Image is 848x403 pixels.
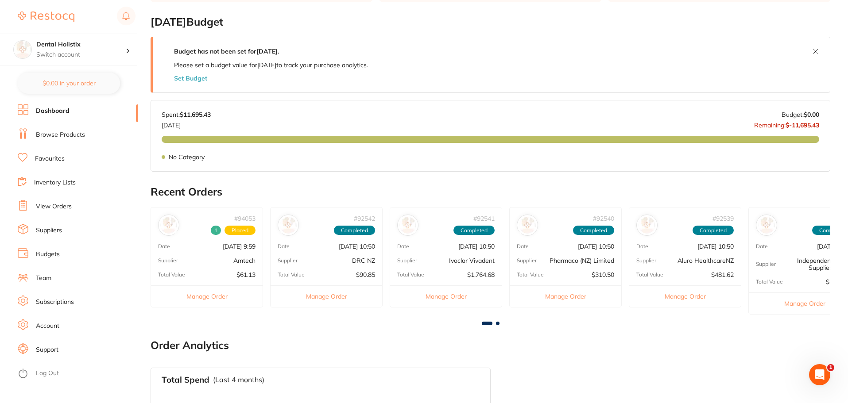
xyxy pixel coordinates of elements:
a: Restocq Logo [18,7,74,27]
p: $1,764.68 [467,271,495,278]
p: $90.85 [356,271,375,278]
p: [DATE] [162,118,211,129]
button: Manage Order [390,285,502,307]
p: No Category [169,154,205,161]
p: Pharmaco (NZ) Limited [550,257,614,264]
p: Total Value [756,279,783,285]
button: Manage Order [151,285,263,307]
p: (Last 4 months) [213,376,264,384]
p: Supplier [158,257,178,264]
p: Date [517,243,529,249]
span: Received [211,226,221,235]
p: [DATE] 10:50 [458,243,495,250]
p: # 92539 [712,215,734,222]
p: Budget: [782,111,819,118]
p: Please set a budget value for [DATE] to track your purchase analytics. [174,61,368,69]
iframe: Intercom live chat [809,364,830,385]
a: Support [36,345,58,354]
button: $0.00 in your order [18,73,120,94]
p: Ivoclar Vivadent [449,257,495,264]
p: [DATE] 10:50 [578,243,614,250]
p: Aluro HealthcareNZ [678,257,734,264]
p: Date [397,243,409,249]
img: Restocq Logo [18,12,74,22]
p: Amtech [233,257,256,264]
a: Browse Products [36,130,85,139]
p: Supplier [756,261,776,267]
strong: $0.00 [804,111,819,119]
h4: Dental Holistix [36,40,126,49]
p: DRC NZ [352,257,375,264]
img: Dental Holistix [14,41,31,58]
a: Favourites [35,154,65,163]
span: Completed [573,226,614,235]
strong: Budget has not been set for [DATE] . [174,47,279,55]
p: Remaining: [754,118,819,129]
p: Total Value [636,272,663,278]
p: Supplier [397,257,417,264]
button: Log Out [18,367,135,381]
a: Inventory Lists [34,178,76,187]
h2: [DATE] Budget [151,16,830,28]
p: Supplier [517,257,537,264]
p: # 92541 [473,215,495,222]
span: 1 [827,364,834,371]
p: Total Value [397,272,424,278]
p: Supplier [636,257,656,264]
p: Date [158,243,170,249]
p: [DATE] 10:50 [339,243,375,250]
img: Amtech [160,217,177,234]
span: Completed [693,226,734,235]
a: Dashboard [36,107,70,115]
img: Pharmaco (NZ) Limited [519,217,536,234]
span: Completed [334,226,375,235]
h3: Total Spend [162,375,209,385]
p: Supplier [278,257,298,264]
span: Placed [225,226,256,235]
p: [DATE] 10:50 [697,243,734,250]
img: DRC NZ [280,217,297,234]
button: Manage Order [629,285,741,307]
p: Total Value [158,272,185,278]
p: Spent: [162,111,211,118]
img: Ivoclar Vivadent [399,217,416,234]
a: Budgets [36,250,60,259]
img: Aluro HealthcareNZ [639,217,655,234]
p: $481.62 [711,271,734,278]
p: # 94053 [234,215,256,222]
a: View Orders [36,202,72,211]
p: [DATE] 9:59 [223,243,256,250]
a: Account [36,322,59,330]
span: Completed [453,226,495,235]
p: # 92540 [593,215,614,222]
p: Total Value [517,272,544,278]
p: # 92542 [354,215,375,222]
a: Suppliers [36,226,62,235]
h2: Order Analytics [151,339,830,352]
button: Manage Order [271,285,382,307]
p: Date [636,243,648,249]
p: $310.50 [592,271,614,278]
p: Date [756,243,768,249]
strong: $-11,695.43 [786,121,819,129]
button: Set Budget [174,75,207,82]
strong: $11,695.43 [180,111,211,119]
a: Log Out [36,369,59,378]
p: Date [278,243,290,249]
a: Team [36,274,51,283]
img: Independent Dental Supplies NZ Ltd [758,217,775,234]
a: Subscriptions [36,298,74,307]
button: Manage Order [510,285,621,307]
h2: Recent Orders [151,186,830,198]
p: $61.13 [236,271,256,278]
p: Switch account [36,50,126,59]
p: Total Value [278,272,305,278]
